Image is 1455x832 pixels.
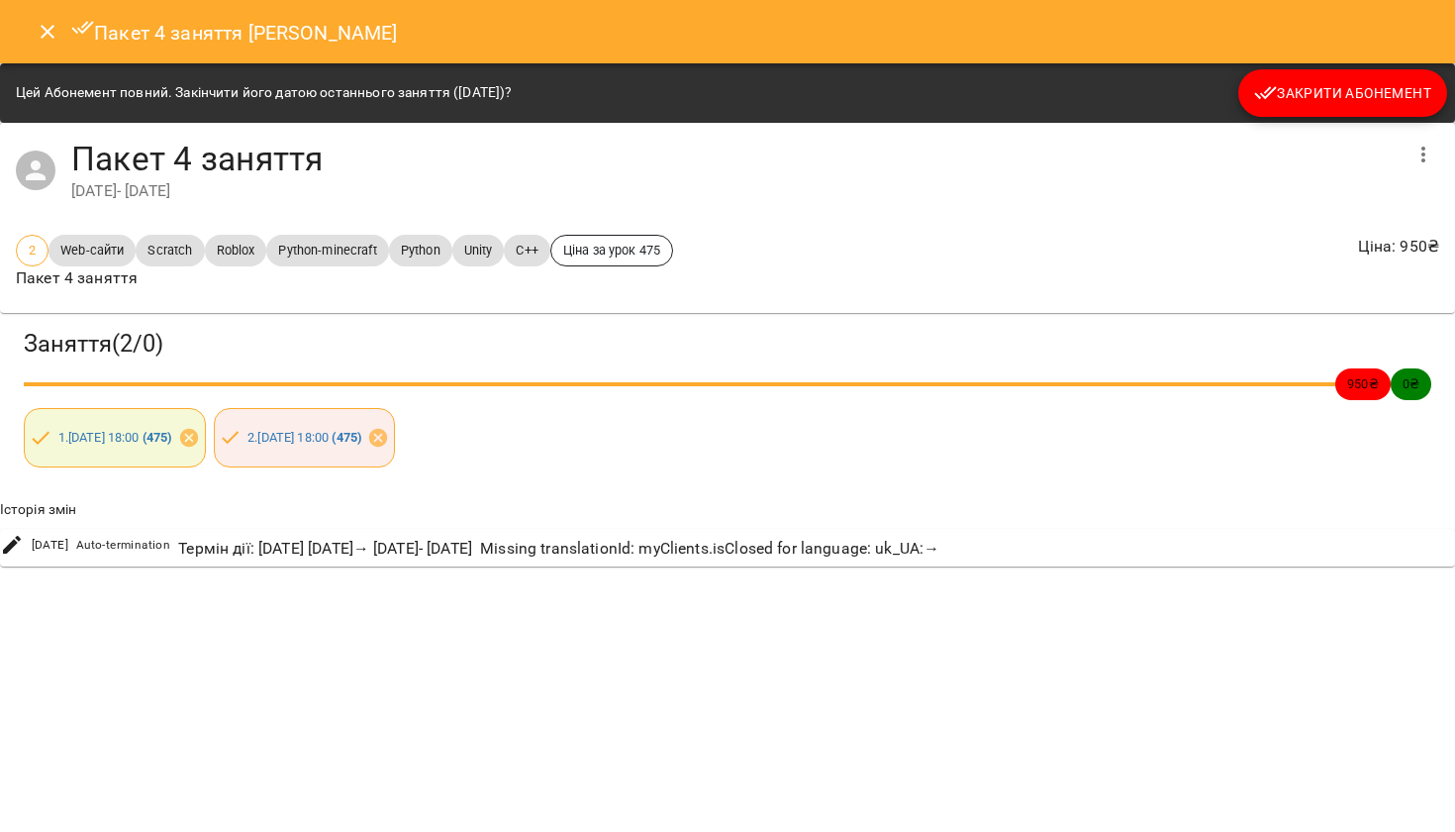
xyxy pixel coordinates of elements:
p: Ціна : 950 ₴ [1358,235,1439,259]
span: 2 [17,241,48,260]
b: ( 475 ) [143,430,172,445]
button: Закрити Абонемент [1238,69,1447,117]
span: Unity [452,241,505,260]
span: Ціна за урок 475 [551,241,672,260]
div: 1.[DATE] 18:00 (475) [24,408,206,468]
p: Пакет 4 заняття [16,266,673,290]
div: Цей Абонемент повний. Закінчити його датою останнього заняття ([DATE])? [16,75,512,111]
span: Python-minecraft [266,241,388,260]
span: Roblox [205,241,267,260]
span: 0 ₴ [1391,374,1431,393]
div: Термін дії : [DATE] [DATE] → [DATE] - [DATE] [174,533,476,565]
span: C++ [504,241,549,260]
button: Close [24,8,71,55]
span: Scratch [136,241,204,260]
span: 950 ₴ [1335,374,1391,393]
a: 2.[DATE] 18:00 (475) [247,430,361,445]
a: 1.[DATE] 18:00 (475) [58,430,172,445]
span: Закрити Абонемент [1254,81,1431,105]
h4: Пакет 4 заняття [71,139,1400,179]
span: [DATE] [32,536,68,556]
span: Python [389,241,452,260]
b: ( 475 ) [332,430,361,445]
div: [DATE] - [DATE] [71,179,1400,203]
div: 2.[DATE] 18:00 (475) [214,408,396,468]
h6: Пакет 4 заняття [PERSON_NAME] [71,16,398,49]
h3: Заняття ( 2 / 0 ) [24,329,1431,360]
span: Auto-termination [76,536,170,556]
div: Missing translationId: myClients.isClosed for language: uk_UA : → [476,533,943,565]
span: Web-сайти [48,241,136,260]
